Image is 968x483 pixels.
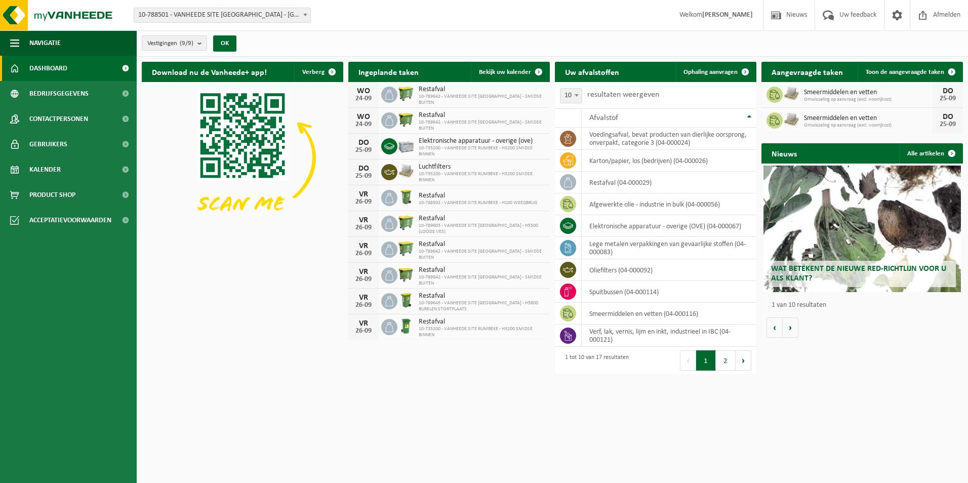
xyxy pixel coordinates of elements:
td: afgewerkte olie - industrie in bulk (04-000056) [582,193,756,215]
h2: Nieuws [761,143,807,163]
td: restafval (04-000029) [582,172,756,193]
strong: [PERSON_NAME] [702,11,753,19]
span: Restafval [419,111,545,119]
div: DO [938,113,958,121]
img: WB-0660-HPE-GN-50 [397,240,415,257]
img: WB-0240-HPE-GN-50 [397,292,415,309]
div: VR [353,319,374,328]
td: verf, lak, vernis, lijm en inkt, industrieel in IBC (04-000121) [582,325,756,347]
span: Bekijk uw kalender [479,69,531,75]
h2: Aangevraagde taken [761,62,853,82]
div: 24-09 [353,95,374,102]
button: Next [736,350,751,371]
span: 10-788501 - VANHEEDE SITE RUMBEKE - RUMBEKE [134,8,310,22]
div: VR [353,242,374,250]
a: Alle artikelen [899,143,962,164]
label: resultaten weergeven [587,91,659,99]
p: 1 van 10 resultaten [772,302,958,309]
span: Bedrijfsgegevens [29,81,89,106]
span: 10-789642 - VANHEEDE SITE [GEOGRAPHIC_DATA] - SMIDSE BUITEN [419,274,545,287]
span: Restafval [419,318,545,326]
span: Toon de aangevraagde taken [866,69,944,75]
span: Acceptatievoorwaarden [29,208,111,233]
span: Restafval [419,192,537,200]
button: Previous [680,350,696,371]
span: Smeermiddelen en vetten [804,89,933,97]
span: Restafval [419,292,545,300]
img: WB-0660-HPE-GN-50 [397,214,415,231]
div: 26-09 [353,302,374,309]
img: LP-PA-00000-WDN-11 [783,85,800,102]
span: Wat betekent de nieuwe RED-richtlijn voor u als klant? [771,265,946,283]
td: elektronische apparatuur - overige (OVE) (04-000067) [582,215,756,237]
div: VR [353,268,374,276]
a: Wat betekent de nieuwe RED-richtlijn voor u als klant? [763,166,961,292]
button: Volgende [783,317,798,338]
span: Afvalstof [589,114,618,122]
span: Vestigingen [147,36,193,51]
div: 24-09 [353,121,374,128]
span: 10-789642 - VANHEEDE SITE [GEOGRAPHIC_DATA] - SMIDSE BUITEN [419,249,545,261]
span: 10-789642 - VANHEEDE SITE [GEOGRAPHIC_DATA] - SMIDSE BUITEN [419,119,545,132]
span: 10 [560,88,582,103]
img: Download de VHEPlus App [142,82,343,233]
td: karton/papier, los (bedrijven) (04-000026) [582,150,756,172]
span: Restafval [419,86,545,94]
span: Verberg [302,69,325,75]
div: 26-09 [353,224,374,231]
span: 10-789642 - VANHEEDE SITE [GEOGRAPHIC_DATA] - SMIDSE BUITEN [419,94,545,106]
span: Elektronische apparatuur - overige (ove) [419,137,545,145]
count: (9/9) [180,40,193,47]
a: Bekijk uw kalender [471,62,549,82]
span: Ophaling aanvragen [683,69,738,75]
button: OK [213,35,236,52]
img: WB-1100-HPE-GN-50 [397,111,415,128]
img: WB-1100-HPE-GN-50 [397,266,415,283]
button: Vorige [767,317,783,338]
span: 10-735200 - VANHEEDE SITE RUMBEKE - H3200 SMIDSE BINNEN [419,171,545,183]
span: Omwisseling op aanvraag (excl. voorrijkost) [804,97,933,103]
button: 2 [716,350,736,371]
div: VR [353,294,374,302]
td: lege metalen verpakkingen van gevaarlijke stoffen (04-000083) [582,237,756,259]
div: VR [353,216,374,224]
a: Toon de aangevraagde taken [858,62,962,82]
div: DO [353,139,374,147]
div: WO [353,113,374,121]
span: Contactpersonen [29,106,88,132]
div: 26-09 [353,250,374,257]
span: 10-788501 - VANHEEDE SITE RUMBEKE - RUMBEKE [134,8,311,23]
span: 10-735200 - VANHEEDE SITE RUMBEKE - H3200 SMIDSE BINNEN [419,145,545,157]
div: WO [353,87,374,95]
span: Luchtfilters [419,163,545,171]
span: Gebruikers [29,132,67,157]
span: Restafval [419,240,545,249]
td: oliefilters (04-000092) [582,259,756,281]
a: Ophaling aanvragen [675,62,755,82]
div: 25-09 [353,173,374,180]
div: 1 tot 10 van 17 resultaten [560,349,629,372]
span: Dashboard [29,56,67,81]
span: Navigatie [29,30,61,56]
div: 25-09 [938,121,958,128]
span: 10-788502 - VANHEEDE SITE RUMBEKE - H100 WEEGBRUG [419,200,537,206]
span: Product Shop [29,182,75,208]
button: 1 [696,350,716,371]
img: WB-0240-HPE-GN-01 [397,317,415,335]
span: Kalender [29,157,61,182]
span: 10-789645 - VANHEEDE SITE [GEOGRAPHIC_DATA] - H5600 BURELEN STORTPLAATS [419,300,545,312]
img: WB-0660-HPE-GN-50 [397,85,415,102]
span: Omwisseling op aanvraag (excl. voorrijkost) [804,123,933,129]
button: Verberg [294,62,342,82]
span: 10-735200 - VANHEEDE SITE RUMBEKE - H3200 SMIDSE BINNEN [419,326,545,338]
td: voedingsafval, bevat producten van dierlijke oorsprong, onverpakt, categorie 3 (04-000024) [582,128,756,150]
td: spuitbussen (04-000114) [582,281,756,303]
span: Smeermiddelen en vetten [804,114,933,123]
button: Vestigingen(9/9) [142,35,207,51]
div: 26-09 [353,276,374,283]
img: PB-LB-0680-HPE-GY-11 [397,137,415,154]
div: VR [353,190,374,198]
td: smeermiddelen en vetten (04-000116) [582,303,756,325]
span: 10-789603 - VANHEEDE SITE [GEOGRAPHIC_DATA] - H5500 (LOODS VES) [419,223,545,235]
img: LP-PA-00000-WDN-11 [783,111,800,128]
